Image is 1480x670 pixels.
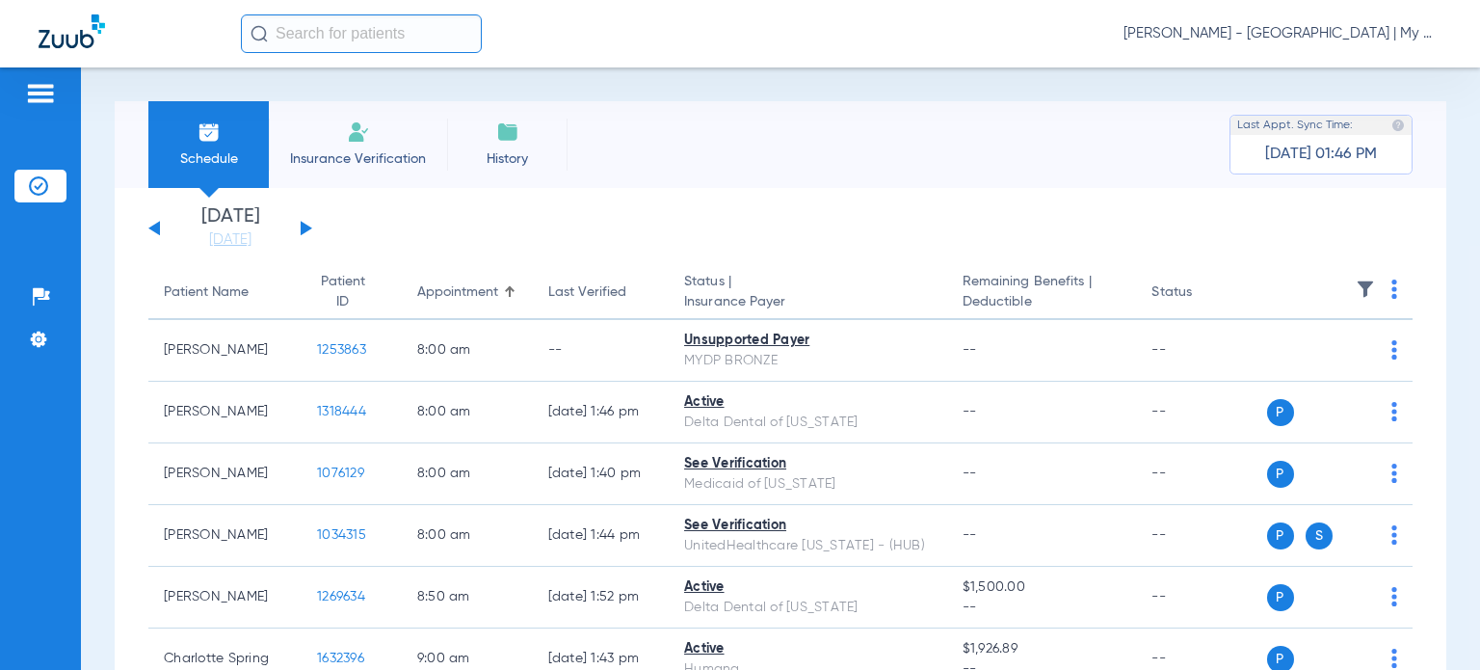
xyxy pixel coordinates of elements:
[684,413,932,433] div: Delta Dental of [US_STATE]
[548,282,626,303] div: Last Verified
[317,467,364,480] span: 1076129
[963,577,1122,598] span: $1,500.00
[317,652,364,665] span: 1632396
[533,320,669,382] td: --
[163,149,254,169] span: Schedule
[164,282,286,303] div: Patient Name
[684,516,932,536] div: See Verification
[684,351,932,371] div: MYDP BRONZE
[1391,340,1397,360] img: group-dot-blue.svg
[963,528,977,542] span: --
[417,282,498,303] div: Appointment
[669,266,947,320] th: Status |
[402,320,533,382] td: 8:00 AM
[283,149,433,169] span: Insurance Verification
[172,207,288,250] li: [DATE]
[317,590,365,603] span: 1269634
[684,392,932,413] div: Active
[1265,145,1377,164] span: [DATE] 01:46 PM
[317,272,386,312] div: Patient ID
[1306,523,1333,549] span: S
[533,505,669,567] td: [DATE] 1:44 PM
[1391,280,1397,299] img: group-dot-blue.svg
[317,405,366,418] span: 1318444
[402,443,533,505] td: 8:00 AM
[947,266,1137,320] th: Remaining Benefits |
[963,639,1122,659] span: $1,926.89
[317,343,366,357] span: 1253863
[1237,116,1353,135] span: Last Appt. Sync Time:
[963,343,977,357] span: --
[684,331,932,351] div: Unsupported Payer
[148,382,302,443] td: [PERSON_NAME]
[963,598,1122,618] span: --
[533,567,669,629] td: [DATE] 1:52 PM
[1391,119,1405,132] img: last sync help info
[1136,443,1266,505] td: --
[1123,24,1441,43] span: [PERSON_NAME] - [GEOGRAPHIC_DATA] | My Community Dental Centers
[533,382,669,443] td: [DATE] 1:46 PM
[1391,402,1397,421] img: group-dot-blue.svg
[148,567,302,629] td: [PERSON_NAME]
[148,505,302,567] td: [PERSON_NAME]
[496,121,519,144] img: History
[164,282,249,303] div: Patient Name
[251,25,268,42] img: Search Icon
[684,577,932,598] div: Active
[963,292,1122,312] span: Deductible
[684,639,932,659] div: Active
[1267,399,1294,426] span: P
[1136,505,1266,567] td: --
[317,528,366,542] span: 1034315
[1267,461,1294,488] span: P
[25,82,56,105] img: hamburger-icon
[684,536,932,556] div: UnitedHealthcare [US_STATE] - (HUB)
[198,121,221,144] img: Schedule
[963,467,977,480] span: --
[417,282,517,303] div: Appointment
[1136,320,1266,382] td: --
[402,567,533,629] td: 8:50 AM
[684,454,932,474] div: See Verification
[963,405,977,418] span: --
[684,474,932,495] div: Medicaid of [US_STATE]
[1267,584,1294,611] span: P
[1267,523,1294,549] span: P
[548,282,653,303] div: Last Verified
[462,149,553,169] span: History
[1384,577,1480,670] iframe: Chat Widget
[39,14,105,48] img: Zuub Logo
[1136,266,1266,320] th: Status
[347,121,370,144] img: Manual Insurance Verification
[1391,464,1397,483] img: group-dot-blue.svg
[402,382,533,443] td: 8:00 AM
[402,505,533,567] td: 8:00 AM
[684,598,932,618] div: Delta Dental of [US_STATE]
[241,14,482,53] input: Search for patients
[317,272,369,312] div: Patient ID
[1136,567,1266,629] td: --
[148,320,302,382] td: [PERSON_NAME]
[172,230,288,250] a: [DATE]
[1391,525,1397,545] img: group-dot-blue.svg
[1136,382,1266,443] td: --
[148,443,302,505] td: [PERSON_NAME]
[533,443,669,505] td: [DATE] 1:40 PM
[684,292,932,312] span: Insurance Payer
[1356,280,1375,299] img: filter.svg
